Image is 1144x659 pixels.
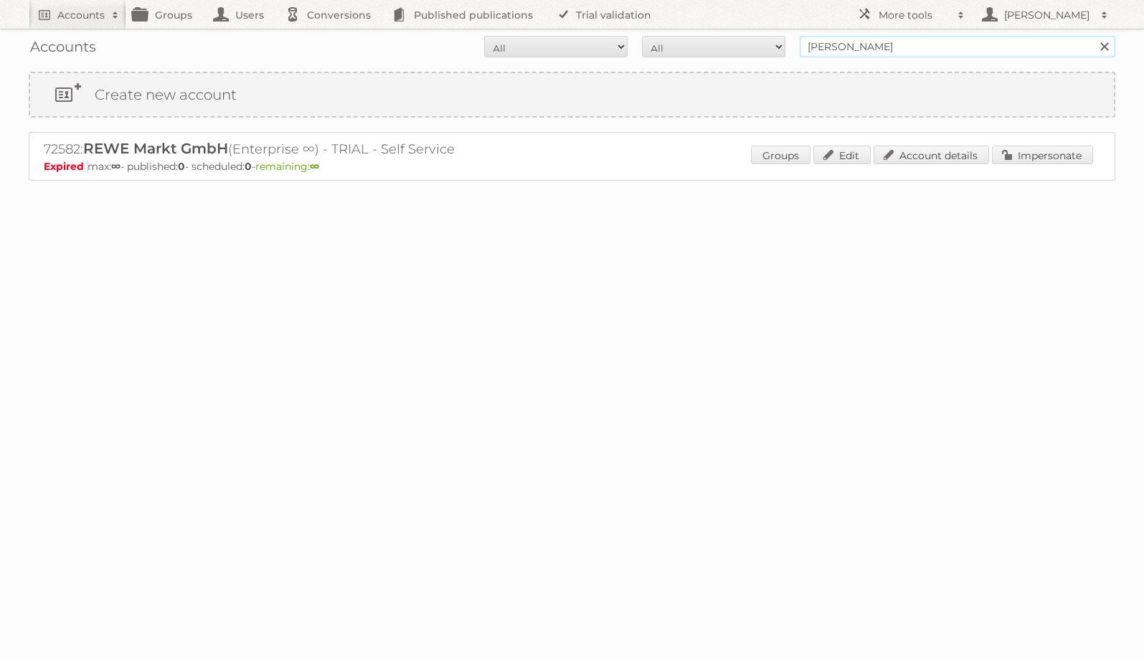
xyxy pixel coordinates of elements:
h2: Accounts [57,8,105,22]
span: remaining: [255,160,319,173]
span: REWE Markt GmbH [83,140,228,157]
a: Account details [874,146,989,164]
h2: [PERSON_NAME] [1001,8,1094,22]
strong: 0 [178,160,185,173]
h2: More tools [879,8,950,22]
a: Groups [751,146,810,164]
p: max: - published: - scheduled: - [44,160,1100,173]
strong: ∞ [310,160,319,173]
strong: ∞ [111,160,120,173]
h2: 72582: (Enterprise ∞) - TRIAL - Self Service [44,140,546,158]
a: Impersonate [992,146,1093,164]
strong: 0 [245,160,252,173]
a: Edit [813,146,871,164]
a: Create new account [30,73,1114,116]
span: Expired [44,160,88,173]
